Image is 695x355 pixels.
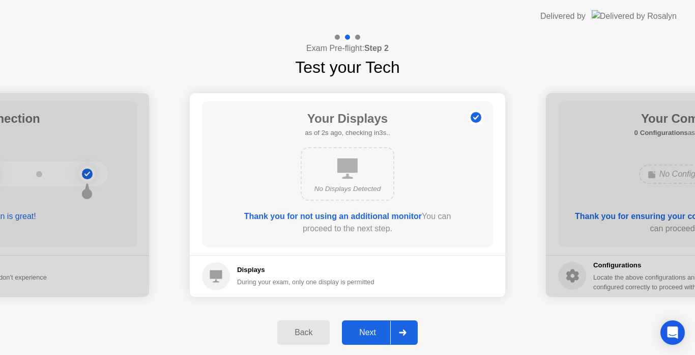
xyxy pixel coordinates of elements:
[277,320,330,345] button: Back
[310,184,385,194] div: No Displays Detected
[244,212,422,221] b: Thank you for not using an additional monitor
[280,328,327,337] div: Back
[231,210,464,235] div: You can proceed to the next step.
[364,44,389,52] b: Step 2
[305,110,390,128] h1: Your Displays
[306,42,389,54] h4: Exam Pre-flight:
[342,320,418,345] button: Next
[345,328,390,337] div: Next
[237,265,374,275] h5: Displays
[237,277,374,287] div: During your exam, only one display is permitted
[540,10,586,22] div: Delivered by
[592,10,677,22] img: Delivered by Rosalyn
[295,55,400,79] h1: Test your Tech
[305,128,390,138] h5: as of 2s ago, checking in3s..
[660,320,685,345] div: Open Intercom Messenger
